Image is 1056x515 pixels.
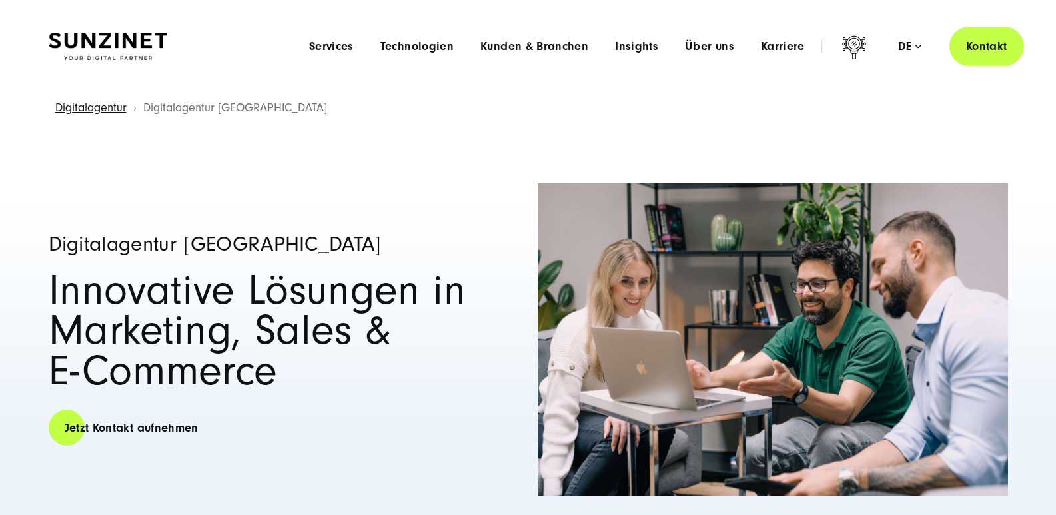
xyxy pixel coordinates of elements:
a: Services [309,40,354,53]
a: Über uns [685,40,734,53]
h1: Innovative Lösungen in Marketing, Sales & E-Commerce [49,270,519,392]
img: SUNZINET Full Service Digital Agentur [49,33,167,61]
a: Insights [615,40,658,53]
a: Technologien [380,40,454,53]
a: Karriere [761,40,805,53]
span: Digitalagentur [GEOGRAPHIC_DATA] [143,101,327,115]
div: de [898,40,921,53]
h3: Digitalagentur [GEOGRAPHIC_DATA] [49,231,519,257]
img: Drei Kollegen sitzen plaudernd auf dem Sofa, einer zeigt etwas auf einem Laptop - Digitalagentur ... [538,183,1008,496]
a: Digitalagentur [55,101,127,115]
a: Kunden & Branchen [480,40,588,53]
a: Jetzt Kontakt aufnehmen [49,409,215,447]
a: Kontakt [949,27,1024,66]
